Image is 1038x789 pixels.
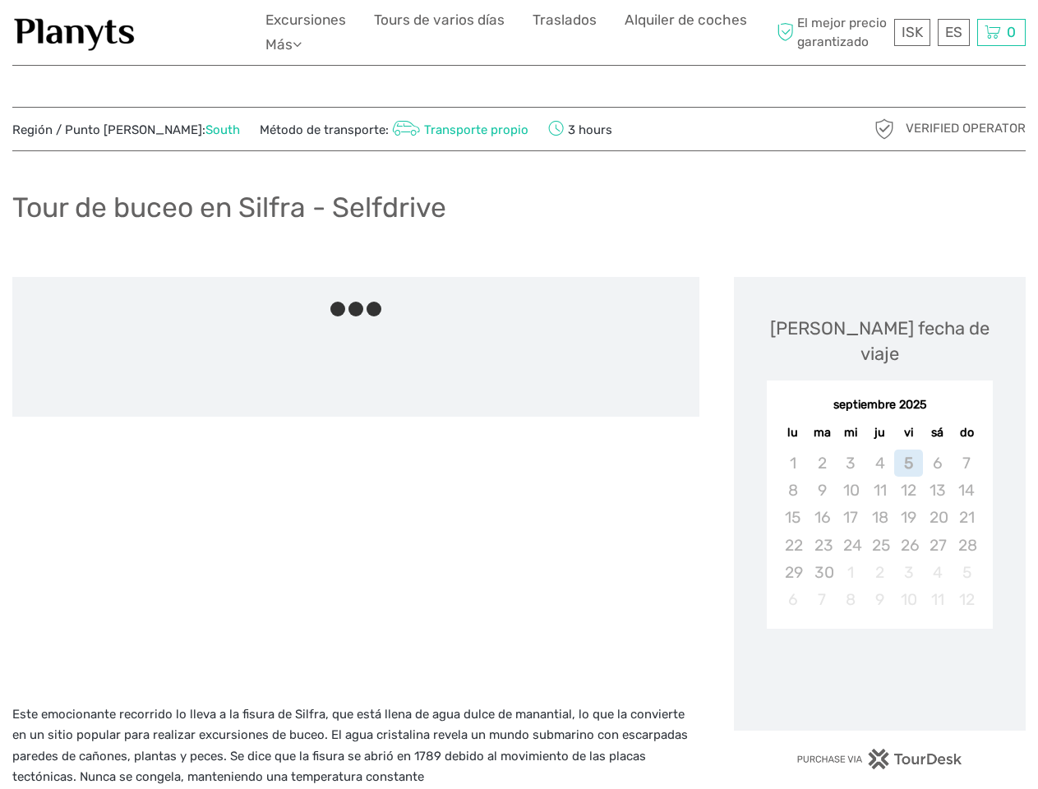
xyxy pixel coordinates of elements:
p: Este emocionante recorrido lo lleva a la fisura de Silfra, que está llena de agua dulce de manant... [12,704,699,788]
a: Transporte propio [389,122,528,137]
img: 1453-555b4ac7-172b-4ae9-927d-298d0724a4f4_logo_small.jpg [12,12,137,53]
h1: Tour de buceo en Silfra - Selfdrive [12,191,446,224]
span: ISK [902,24,923,40]
div: vi [894,422,923,444]
a: Excursiones [265,8,346,32]
span: 0 [1004,24,1018,40]
div: Not available sábado, 27 de septiembre de 2025 [923,532,952,559]
div: Not available martes, 9 de septiembre de 2025 [808,477,837,504]
div: Not available martes, 16 de septiembre de 2025 [808,504,837,531]
span: Verified Operator [906,120,1026,137]
div: Not available domingo, 28 de septiembre de 2025 [952,532,980,559]
div: septiembre 2025 [767,397,993,414]
a: Tours de varios días [374,8,505,32]
div: Not available viernes, 26 de septiembre de 2025 [894,532,923,559]
div: Not available viernes, 3 de octubre de 2025 [894,559,923,586]
div: Not available sábado, 13 de septiembre de 2025 [923,477,952,504]
a: Más [265,33,302,57]
div: Not available miércoles, 3 de septiembre de 2025 [837,450,865,477]
div: ma [808,422,837,444]
div: Not available sábado, 20 de septiembre de 2025 [923,504,952,531]
div: Not available lunes, 1 de septiembre de 2025 [778,450,807,477]
div: Not available miércoles, 17 de septiembre de 2025 [837,504,865,531]
div: Not available viernes, 12 de septiembre de 2025 [894,477,923,504]
div: Not available domingo, 21 de septiembre de 2025 [952,504,980,531]
div: do [952,422,980,444]
div: lu [778,422,807,444]
div: Not available domingo, 12 de octubre de 2025 [952,586,980,613]
div: Not available jueves, 2 de octubre de 2025 [865,559,894,586]
div: Not available martes, 23 de septiembre de 2025 [808,532,837,559]
div: Not available jueves, 9 de octubre de 2025 [865,586,894,613]
span: Método de transporte: [260,118,528,141]
div: Not available domingo, 7 de septiembre de 2025 [952,450,980,477]
div: Not available lunes, 15 de septiembre de 2025 [778,504,807,531]
div: Loading... [874,671,885,681]
div: Not available lunes, 6 de octubre de 2025 [778,586,807,613]
a: Traslados [533,8,597,32]
div: Not available jueves, 25 de septiembre de 2025 [865,532,894,559]
div: Not available miércoles, 1 de octubre de 2025 [837,559,865,586]
div: Not available lunes, 29 de septiembre de 2025 [778,559,807,586]
div: Not available viernes, 19 de septiembre de 2025 [894,504,923,531]
div: Not available viernes, 10 de octubre de 2025 [894,586,923,613]
div: ju [865,422,894,444]
a: Alquiler de coches [625,8,747,32]
div: mi [837,422,865,444]
div: Not available sábado, 11 de octubre de 2025 [923,586,952,613]
div: Not available sábado, 6 de septiembre de 2025 [923,450,952,477]
div: ES [938,19,970,46]
span: Región / Punto [PERSON_NAME]: [12,122,240,139]
div: Not available domingo, 5 de octubre de 2025 [952,559,980,586]
div: Not available jueves, 18 de septiembre de 2025 [865,504,894,531]
div: Not available domingo, 14 de septiembre de 2025 [952,477,980,504]
img: PurchaseViaTourDesk.png [796,749,963,769]
div: Not available martes, 2 de septiembre de 2025 [808,450,837,477]
div: month 2025-09 [772,450,987,613]
div: Not available viernes, 5 de septiembre de 2025 [894,450,923,477]
span: El mejor precio garantizado [773,14,890,50]
span: 3 hours [548,118,612,141]
div: Not available jueves, 11 de septiembre de 2025 [865,477,894,504]
div: Not available miércoles, 24 de septiembre de 2025 [837,532,865,559]
div: Not available martes, 7 de octubre de 2025 [808,586,837,613]
div: Not available miércoles, 8 de octubre de 2025 [837,586,865,613]
a: South [205,122,240,137]
div: Not available lunes, 22 de septiembre de 2025 [778,532,807,559]
div: Not available martes, 30 de septiembre de 2025 [808,559,837,586]
div: Not available miércoles, 10 de septiembre de 2025 [837,477,865,504]
div: [PERSON_NAME] fecha de viaje [750,316,1009,367]
div: sá [923,422,952,444]
img: verified_operator_grey_128.png [871,116,897,142]
div: Not available lunes, 8 de septiembre de 2025 [778,477,807,504]
div: Not available jueves, 4 de septiembre de 2025 [865,450,894,477]
div: Not available sábado, 4 de octubre de 2025 [923,559,952,586]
